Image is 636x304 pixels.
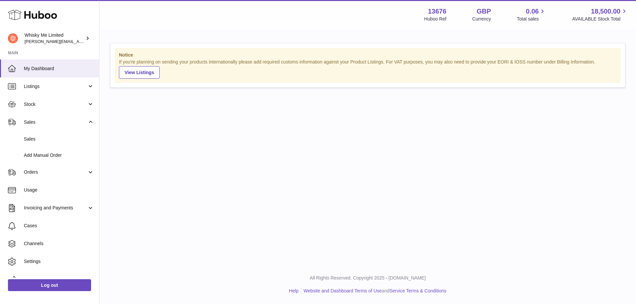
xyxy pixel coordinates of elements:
[526,7,539,16] span: 0.06
[24,258,94,265] span: Settings
[477,7,491,16] strong: GBP
[24,205,87,211] span: Invoicing and Payments
[24,152,94,158] span: Add Manual Order
[24,136,94,142] span: Sales
[119,59,616,79] div: If you're planning on sending your products internationally please add required customs informati...
[428,7,447,16] strong: 13676
[24,119,87,125] span: Sales
[24,240,94,247] span: Channels
[472,16,491,22] div: Currency
[24,169,87,175] span: Orders
[8,279,91,291] a: Log out
[24,83,87,90] span: Listings
[424,16,447,22] div: Huboo Ref
[591,7,620,16] span: 18,500.00
[24,276,94,282] span: Returns
[119,52,616,58] strong: Notice
[572,7,628,22] a: 18,500.00 AVAILABLE Stock Total
[25,32,84,45] div: Whisky Me Limited
[517,16,546,22] span: Total sales
[8,33,18,43] img: frances@whiskyshop.com
[24,187,94,193] span: Usage
[289,288,299,293] a: Help
[24,65,94,72] span: My Dashboard
[24,223,94,229] span: Cases
[303,288,382,293] a: Website and Dashboard Terms of Use
[119,66,160,79] a: View Listings
[517,7,546,22] a: 0.06 Total sales
[25,39,133,44] span: [PERSON_NAME][EMAIL_ADDRESS][DOMAIN_NAME]
[24,101,87,108] span: Stock
[572,16,628,22] span: AVAILABLE Stock Total
[390,288,447,293] a: Service Terms & Conditions
[301,288,446,294] li: and
[105,275,631,281] p: All Rights Reserved. Copyright 2025 - [DOMAIN_NAME]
